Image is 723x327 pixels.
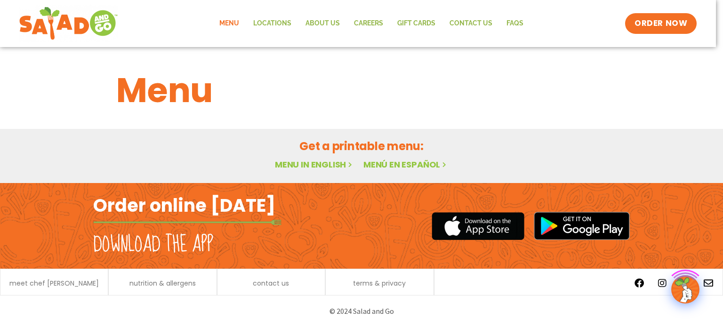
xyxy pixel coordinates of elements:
span: ORDER NOW [635,18,687,29]
h2: Download the app [93,231,213,258]
h1: Menu [116,65,607,116]
p: © 2024 Salad and Go [98,305,625,318]
h2: Order online [DATE] [93,194,275,217]
a: terms & privacy [353,280,406,287]
a: Contact Us [442,13,499,34]
a: FAQs [499,13,530,34]
img: appstore [432,211,524,241]
a: Menu [212,13,246,34]
a: About Us [298,13,347,34]
a: Locations [246,13,298,34]
a: meet chef [PERSON_NAME] [9,280,99,287]
img: google_play [534,212,630,240]
a: contact us [253,280,289,287]
a: Menu in English [275,159,354,170]
a: Careers [347,13,390,34]
a: nutrition & allergens [129,280,196,287]
img: new-SAG-logo-768×292 [19,5,118,42]
img: fork [93,220,281,225]
a: GIFT CARDS [390,13,442,34]
nav: Menu [212,13,530,34]
h2: Get a printable menu: [116,138,607,154]
a: ORDER NOW [625,13,697,34]
a: Menú en español [363,159,448,170]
